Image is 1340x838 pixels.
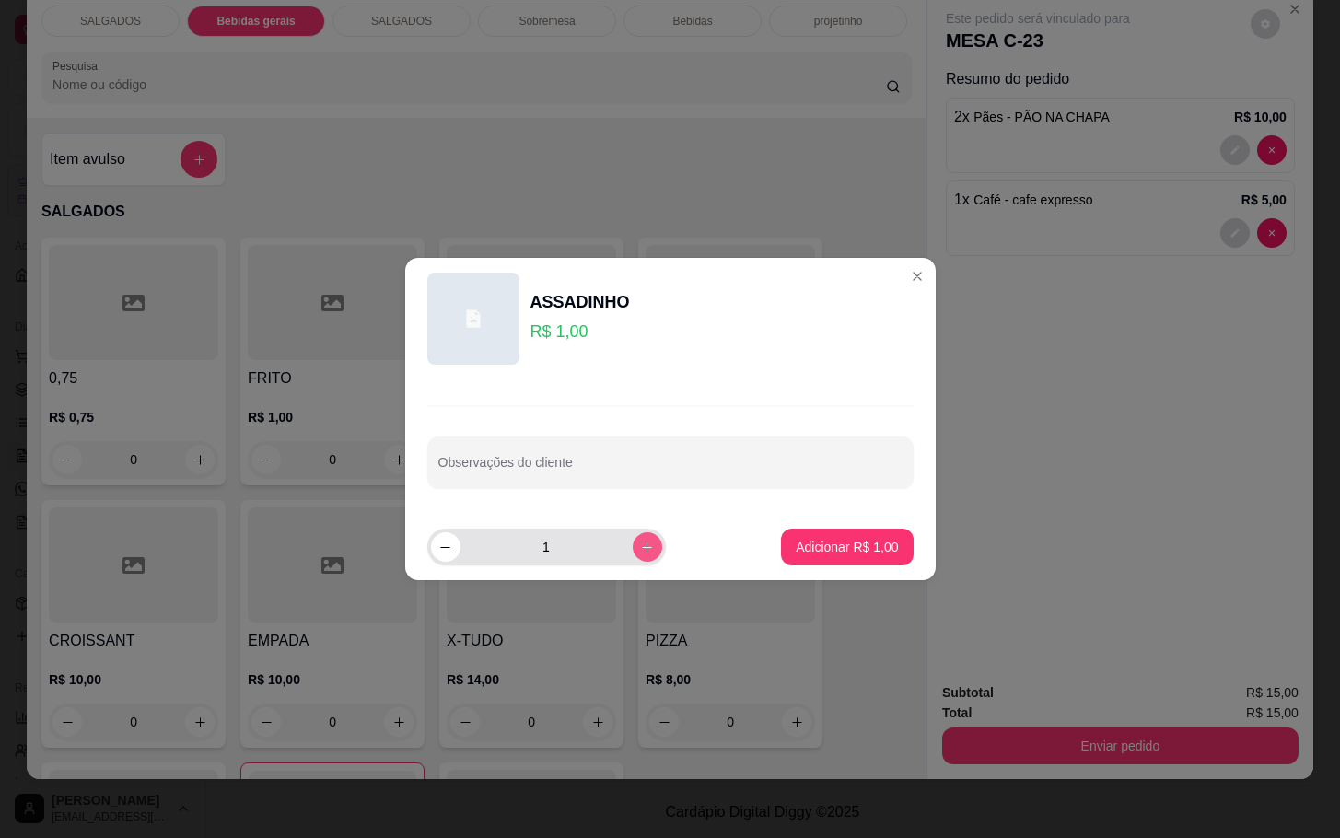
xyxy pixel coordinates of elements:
button: increase-product-quantity [633,532,662,562]
input: Observações do cliente [438,460,903,479]
div: ASSADINHO [530,289,630,315]
p: R$ 1,00 [530,319,630,344]
p: Adicionar R$ 1,00 [796,538,898,556]
button: decrease-product-quantity [431,532,460,562]
button: Close [903,262,932,291]
button: Adicionar R$ 1,00 [781,529,913,565]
